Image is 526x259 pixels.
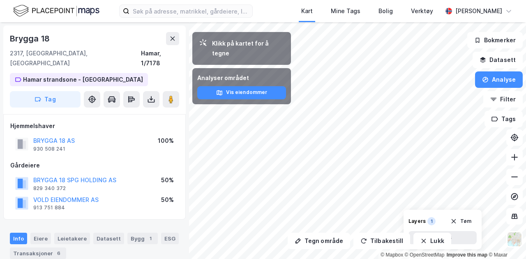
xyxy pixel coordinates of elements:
div: Verktøy [411,6,433,16]
div: Transaksjoner [10,248,66,259]
input: Søk på adresse, matrikkel, gårdeiere, leietakere eller personer [129,5,252,17]
div: 6 [55,249,63,257]
div: Mine Tags [331,6,360,16]
div: Hamar strandsone - [GEOGRAPHIC_DATA] [23,75,143,85]
div: 50% [161,195,174,205]
div: 1 [146,234,155,243]
div: 100% [158,136,174,146]
a: Improve this map [447,252,487,258]
div: Hjemmelshaver [10,121,179,131]
div: Info [10,233,27,244]
button: Tilbakestill [353,233,410,249]
div: 913 751 884 [33,204,65,211]
div: Bolig [378,6,393,16]
div: 2317, [GEOGRAPHIC_DATA], [GEOGRAPHIC_DATA] [10,48,141,68]
div: Layers [408,218,426,225]
div: Analyser området [197,73,286,83]
div: Gårdeiere [10,160,179,170]
div: [PERSON_NAME] [455,6,502,16]
div: 1 [427,217,436,225]
div: Leietakere [54,233,90,244]
div: Eiere [30,233,51,244]
button: Analyse [475,71,523,88]
button: Bokmerker [467,32,523,48]
a: OpenStreetMap [405,252,445,258]
div: Datasett [93,233,124,244]
div: Bygg [127,233,158,244]
img: logo.f888ab2527a4732fd821a326f86c7f29.svg [13,4,99,18]
div: Klikk på kartet for å tegne [212,39,284,58]
a: Mapbox [381,252,403,258]
div: Brygga 18 [10,32,51,45]
button: Datasett [473,52,523,68]
button: Tegn område [288,233,350,249]
button: Lukk [413,233,451,249]
button: Tøm [445,215,477,228]
div: 50% [161,175,174,185]
button: Vis eiendommer [197,86,286,99]
iframe: Chat Widget [485,220,526,259]
button: Vis [408,231,477,244]
div: 829 340 372 [33,185,66,192]
button: Tag [10,91,81,108]
div: 930 508 241 [33,146,65,152]
div: Hamar, 1/7178 [141,48,179,68]
div: ESG [161,233,179,244]
div: Kart [301,6,313,16]
button: Filter [483,91,523,108]
button: Tags [484,111,523,127]
div: Kontrollprogram for chat [485,220,526,259]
